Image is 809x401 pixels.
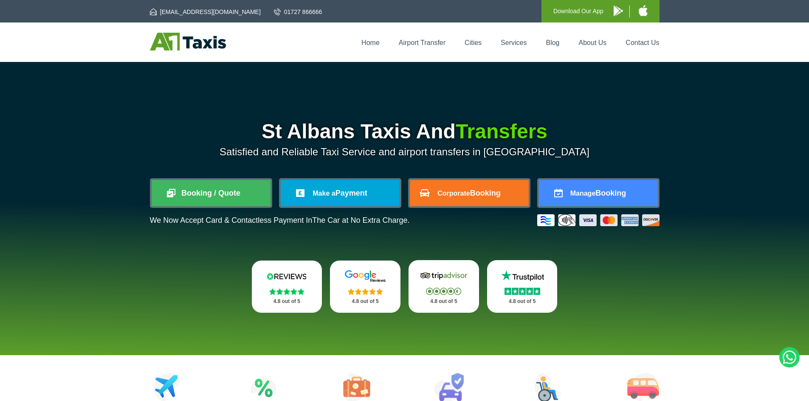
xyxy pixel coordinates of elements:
[418,269,469,282] img: Tripadvisor
[312,216,409,224] span: The Car at No Extra Charge.
[496,296,548,307] p: 4.8 out of 5
[410,180,529,206] a: CorporateBooking
[505,288,540,295] img: Stars
[150,33,226,50] img: A1 Taxis St Albans LTD
[150,216,410,225] p: We Now Accept Card & Contactless Payment In
[693,382,805,401] iframe: chat widget
[501,39,527,46] a: Services
[409,260,479,313] a: Tripadvisor Stars 4.8 out of 5
[261,270,312,283] img: Reviews.io
[546,39,559,46] a: Blog
[399,39,445,46] a: Airport Transfer
[361,39,380,46] a: Home
[252,261,322,313] a: Reviews.io Stars 4.8 out of 5
[639,5,648,16] img: A1 Taxis iPhone App
[269,288,304,295] img: Stars
[426,288,461,295] img: Stars
[456,120,547,143] span: Transfers
[348,288,383,295] img: Stars
[418,296,470,307] p: 4.8 out of 5
[614,6,623,16] img: A1 Taxis Android App
[339,296,391,307] p: 4.8 out of 5
[579,39,607,46] a: About Us
[553,6,603,17] p: Download Our App
[537,214,660,226] img: Credit And Debit Cards
[570,190,596,197] span: Manage
[150,121,660,142] h1: St Albans Taxis And
[281,180,400,206] a: Make aPayment
[274,8,322,16] a: 01727 866666
[497,269,548,282] img: Trustpilot
[330,261,400,313] a: Google Stars 4.8 out of 5
[487,260,558,313] a: Trustpilot Stars 4.8 out of 5
[539,180,658,206] a: ManageBooking
[437,190,470,197] span: Corporate
[465,39,482,46] a: Cities
[152,180,271,206] a: Booking / Quote
[261,296,313,307] p: 4.8 out of 5
[313,190,335,197] span: Make a
[150,146,660,158] p: Satisfied and Reliable Taxi Service and airport transfers in [GEOGRAPHIC_DATA]
[626,39,659,46] a: Contact Us
[150,8,261,16] a: [EMAIL_ADDRESS][DOMAIN_NAME]
[340,270,391,283] img: Google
